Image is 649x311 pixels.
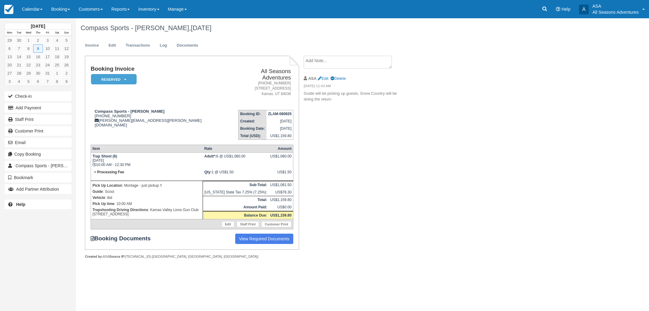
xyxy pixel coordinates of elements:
[24,30,33,36] th: Wed
[5,173,72,182] button: Bookmark
[121,40,155,51] a: Transactions
[91,74,137,85] em: Reserved
[172,40,203,51] a: Documents
[203,211,269,219] th: Balance Due:
[81,40,103,51] a: Invoice
[95,109,165,114] strong: Compass Sports - [PERSON_NAME]
[5,61,14,69] a: 20
[92,189,201,195] p: : Scout
[62,36,71,44] a: 5
[203,181,269,189] th: Sub-Total:
[14,53,24,61] a: 14
[24,36,33,44] a: 1
[267,118,293,125] td: [DATE]
[97,170,124,174] strong: Processing Fee
[62,69,71,77] a: 2
[261,221,291,227] a: Customer Print
[155,40,172,51] a: Log
[5,53,14,61] a: 13
[33,36,43,44] a: 2
[52,61,62,69] a: 25
[204,170,211,174] strong: Qty
[304,83,406,90] em: [DATE] 11:43 AM
[5,30,14,36] th: Mon
[24,77,33,86] a: 5
[14,77,24,86] a: 4
[92,196,105,200] strong: Vehicle
[52,36,62,44] a: 4
[43,69,52,77] a: 31
[92,154,117,158] strong: Trap Shoot (6)
[318,76,328,81] a: Edit
[14,30,24,36] th: Tue
[62,53,71,61] a: 19
[52,69,62,77] a: 1
[239,125,267,132] th: Booking Date:
[92,195,201,201] p: : tbd
[232,68,291,81] h2: All Seasons Adventures
[91,74,134,85] a: Reserved
[24,53,33,61] a: 15
[304,91,406,102] p: Guide will be picking up guests, Snow Country will be doing the return
[43,53,52,61] a: 17
[109,255,125,258] strong: Source IP:
[24,69,33,77] a: 29
[92,202,114,206] strong: Pick Up time
[91,152,203,168] td: [DATE] 10:00 AM - 12:30 PM
[269,189,293,196] td: US$78.30
[5,126,72,136] a: Customer Print
[92,208,148,212] strong: Trapshooting Driving Directions
[4,5,13,14] img: checkfront-main-nav-mini-logo.png
[92,189,103,194] strong: Guide
[203,189,269,196] td: [US_STATE] State Tax 7.25% (7.25%):
[33,61,43,69] a: 23
[91,66,229,72] h1: Booking Invoice
[43,77,52,86] a: 7
[5,77,14,86] a: 3
[85,254,299,259] div: ASA [TECHNICAL_ID] ([GEOGRAPHIC_DATA], [GEOGRAPHIC_DATA], [GEOGRAPHIC_DATA])
[267,125,293,132] td: [DATE]
[33,53,43,61] a: 16
[239,110,267,118] th: Booking ID:
[203,152,269,168] td: 6 @ US$1,080.00
[5,103,72,113] button: Add Payment
[579,5,589,14] div: A
[33,30,43,36] th: Thu
[5,91,72,101] button: Check-in
[270,154,291,163] div: US$1,080.00
[16,202,25,207] b: Help
[52,44,62,53] a: 11
[5,138,72,147] button: Email
[561,7,570,12] span: Help
[237,221,259,227] a: Staff Print
[43,30,52,36] th: Fri
[269,145,293,152] th: Amount
[235,234,294,244] a: View Required Documents
[270,213,291,217] strong: US$1,159.80
[5,69,14,77] a: 27
[33,44,43,53] a: 9
[62,77,71,86] a: 9
[191,24,211,32] span: [DATE]
[204,154,216,158] strong: Adult*
[43,61,52,69] a: 24
[52,77,62,86] a: 8
[16,163,86,168] span: Compass Sports - [PERSON_NAME]
[203,203,269,211] th: Amount Paid:
[268,112,291,116] strong: ZLAM-080925
[5,149,72,159] button: Copy Booking
[556,7,560,11] i: Help
[24,44,33,53] a: 8
[5,115,72,124] a: Staff Print
[592,9,639,15] p: All Seasons Adventures
[52,30,62,36] th: Sat
[31,24,45,29] strong: [DATE]
[91,145,203,152] th: Item
[232,81,291,96] address: [PHONE_NUMBER] [STREET_ADDRESS] Kamas, UT 84036
[269,203,293,211] td: US$0.00
[33,77,43,86] a: 6
[267,132,293,140] td: US$1,159.80
[81,24,558,32] h1: Compass Sports - [PERSON_NAME],
[5,161,72,171] a: Compass Sports - [PERSON_NAME]
[43,36,52,44] a: 3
